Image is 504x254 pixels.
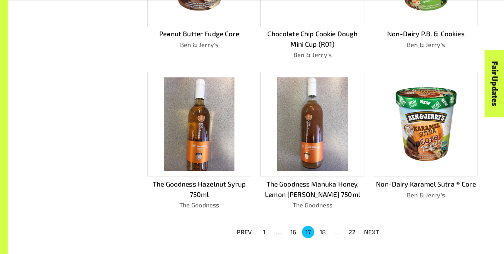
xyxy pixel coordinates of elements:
[273,227,285,237] div: …
[364,227,379,237] p: NEXT
[302,226,314,238] button: page 17
[374,190,478,200] p: Ben & Jerry's
[260,179,364,200] p: The Goodness Manuka Honey, Lemon [PERSON_NAME] 750ml
[374,29,478,39] p: Non-Dairy P.B. & Cookies
[374,179,478,189] p: Non-Dairy Karamel Sutra ® Core
[147,40,251,49] p: Ben & Jerry's
[258,226,270,238] button: Go to page 1
[147,72,251,210] a: The Goodness Hazelnut Syrup 750mlThe Goodness
[260,72,364,210] a: The Goodness Manuka Honey, Lemon [PERSON_NAME] 750mlThe Goodness
[374,40,478,49] p: Ben & Jerry's
[260,200,364,210] p: The Goodness
[147,200,251,210] p: The Goodness
[260,29,364,49] p: Chocolate Chip Cookie Dough Mini Cup (R01)
[317,226,329,238] button: Go to page 18
[147,29,251,39] p: Peanut Butter Fudge Core
[374,72,478,210] a: Non-Dairy Karamel Sutra ® CoreBen & Jerry's
[287,226,300,238] button: Go to page 16
[232,225,257,239] button: PREV
[359,225,384,239] button: NEXT
[147,179,251,200] p: The Goodness Hazelnut Syrup 750ml
[237,227,252,237] p: PREV
[232,225,384,239] nav: pagination navigation
[260,50,364,59] p: Ben & Jerry's
[331,227,344,237] div: …
[346,226,358,238] button: Go to page 22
